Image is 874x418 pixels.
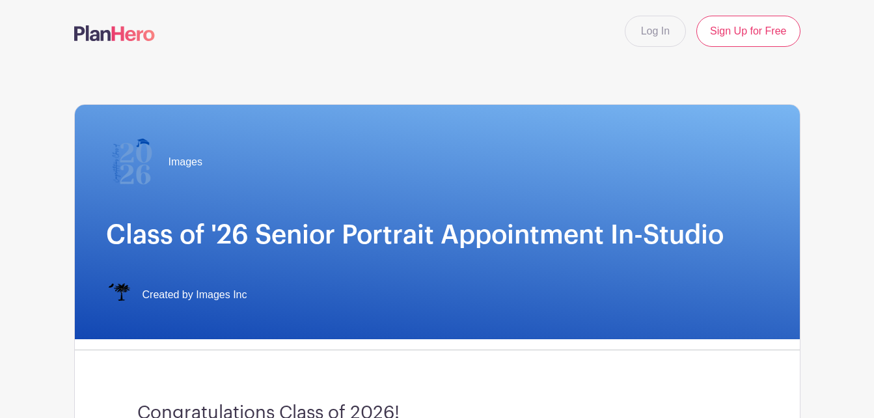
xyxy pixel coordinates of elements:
[625,16,686,47] a: Log In
[106,136,158,188] img: 2026%20logo%20(2).png
[696,16,800,47] a: Sign Up for Free
[106,219,769,251] h1: Class of '26 Senior Portrait Appointment In-Studio
[143,287,247,303] span: Created by Images Inc
[169,154,202,170] span: Images
[74,25,155,41] img: logo-507f7623f17ff9eddc593b1ce0a138ce2505c220e1c5a4e2b4648c50719b7d32.svg
[106,282,132,308] img: IMAGES%20logo%20transparenT%20PNG%20s.png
